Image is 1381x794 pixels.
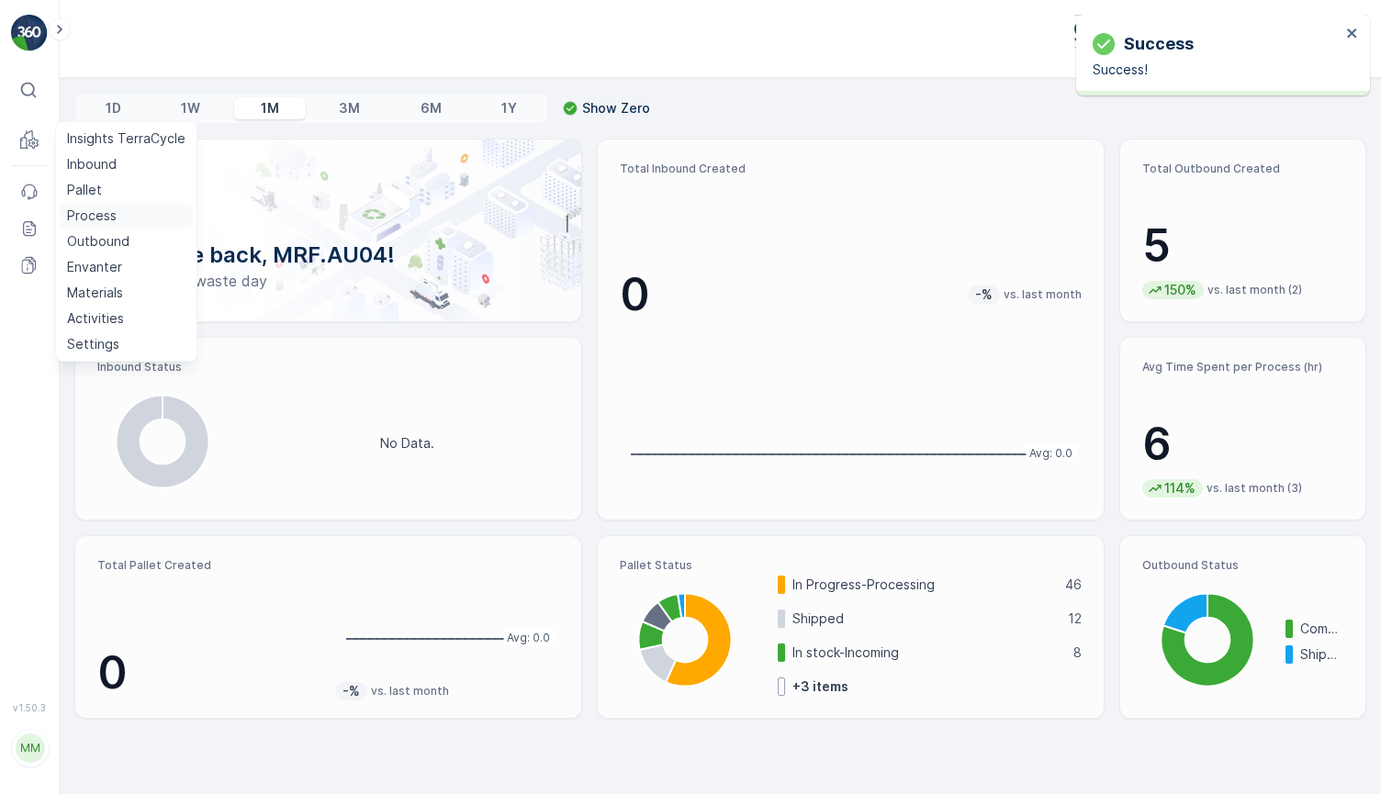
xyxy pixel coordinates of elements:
p: 1D [106,99,121,117]
p: vs. last month (2) [1207,283,1302,297]
p: + 3 items [792,677,848,696]
p: Total Pallet Created [97,558,320,573]
p: 46 [1065,576,1082,594]
p: Welcome back, MRF.AU04! [105,240,552,270]
p: 6 [1142,417,1343,472]
p: 0 [97,645,320,700]
button: Terracycle-AU04 - Sendable(+10:00) [1074,15,1366,48]
p: -% [341,682,362,700]
p: Shipped [1300,645,1343,664]
p: Total Outbound Created [1142,162,1343,176]
img: logo [11,15,48,51]
p: Success [1124,31,1194,57]
p: In Progress-Processing [792,576,1053,594]
p: Show Zero [582,99,650,117]
p: Pallet Status [620,558,1082,573]
p: -% [973,285,994,304]
p: 1W [181,99,200,117]
p: vs. last month [1004,287,1082,302]
p: Inbound Status [97,360,559,375]
p: vs. last month [371,684,449,699]
p: 5 [1142,218,1343,274]
p: Completed [1300,620,1343,638]
p: 1Y [501,99,517,117]
p: Outbound Status [1142,558,1343,573]
p: In stock-Incoming [792,643,1061,662]
p: 150% [1162,281,1198,299]
p: 6M [421,99,442,117]
button: close [1346,26,1359,43]
img: terracycle_logo.png [1074,21,1104,41]
p: Total Inbound Created [620,162,1082,176]
p: Avg Time Spent per Process (hr) [1142,360,1343,375]
p: 3M [339,99,360,117]
p: 8 [1073,643,1082,662]
p: Shipped [792,609,1056,628]
p: 1M [261,99,279,117]
p: 114% [1162,479,1197,498]
button: MM [11,717,48,779]
span: v 1.50.3 [11,702,48,713]
p: Success! [1093,61,1341,79]
p: 0 [620,267,650,322]
p: Have a zero-waste day [105,270,552,292]
div: MM [16,733,45,763]
p: vs. last month (3) [1207,481,1302,496]
p: No Data. [380,434,434,453]
p: 12 [1068,609,1082,628]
